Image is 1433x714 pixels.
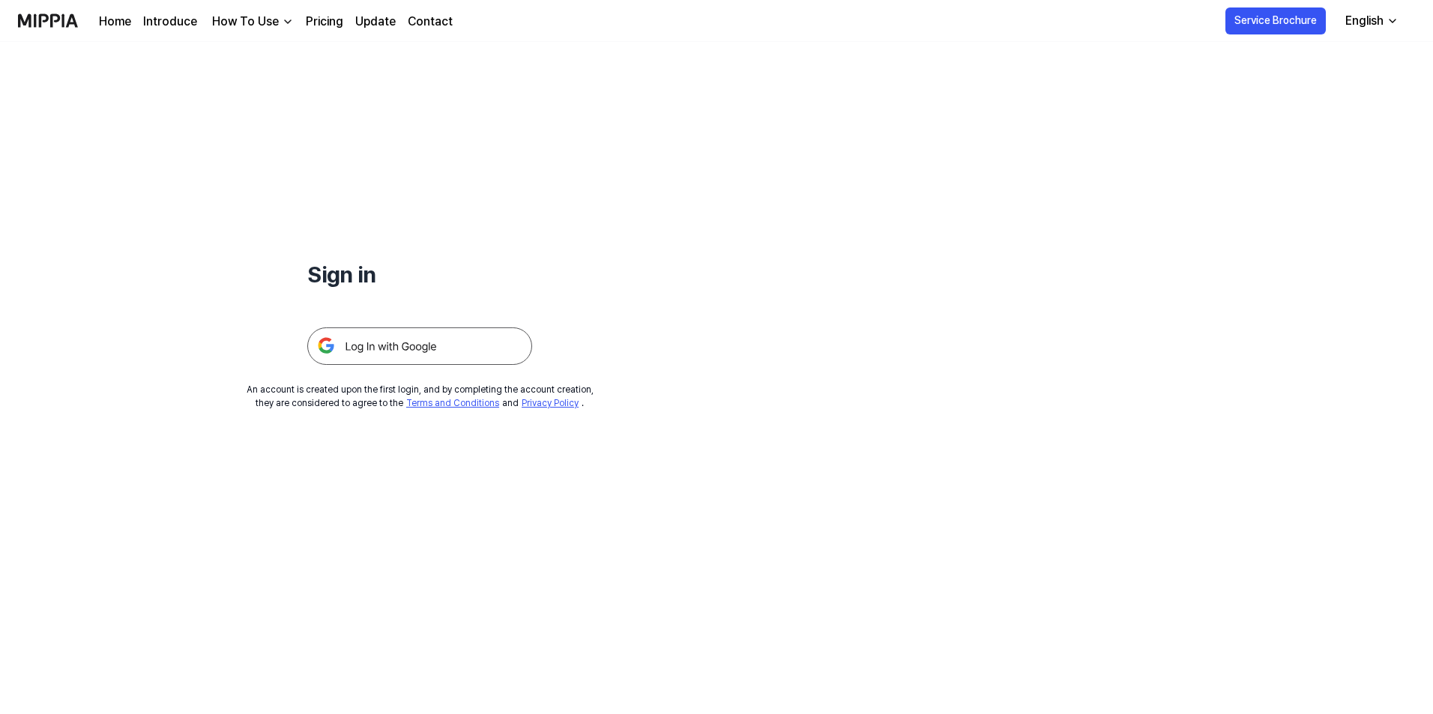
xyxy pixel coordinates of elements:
[209,13,294,31] button: How To Use
[143,13,197,31] a: Introduce
[247,383,594,410] div: An account is created upon the first login, and by completing the account creation, they are cons...
[307,327,532,365] img: 구글 로그인 버튼
[307,258,532,291] h1: Sign in
[1342,12,1387,30] div: English
[209,13,282,31] div: How To Use
[1225,7,1326,34] button: Service Brochure
[1333,6,1408,36] button: English
[282,16,294,28] img: down
[406,398,499,408] a: Terms and Conditions
[522,398,579,408] a: Privacy Policy
[306,13,343,31] a: Pricing
[408,13,453,31] a: Contact
[355,13,396,31] a: Update
[99,13,131,31] a: Home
